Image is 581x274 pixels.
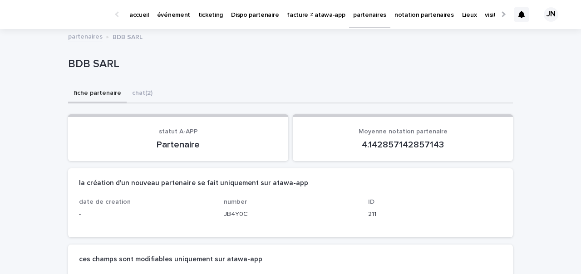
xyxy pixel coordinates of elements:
[224,210,358,219] p: JB4Y0C
[368,199,374,205] span: ID
[368,210,502,219] p: 211
[79,179,308,187] h2: la création d'un nouveau partenaire se fait uniquement sur atawa-app
[79,210,213,219] p: -
[304,139,502,150] p: 4.142857142857143
[68,31,103,41] a: partenaires
[68,84,127,103] button: fiche partenaire
[79,199,131,205] span: date de creation
[159,128,198,135] span: statut A-APP
[127,84,158,103] button: chat (2)
[18,5,106,24] img: Ls34BcGeRexTGTNfXpUC
[224,199,247,205] span: number
[68,58,509,71] p: BDB SARL
[544,7,558,22] div: JN
[359,128,448,135] span: Moyenne notation partenaire
[113,31,143,41] p: BDB SARL
[79,139,277,150] p: Partenaire
[79,255,262,264] h2: ces champs sont modifiables uniquement sur atawa-app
